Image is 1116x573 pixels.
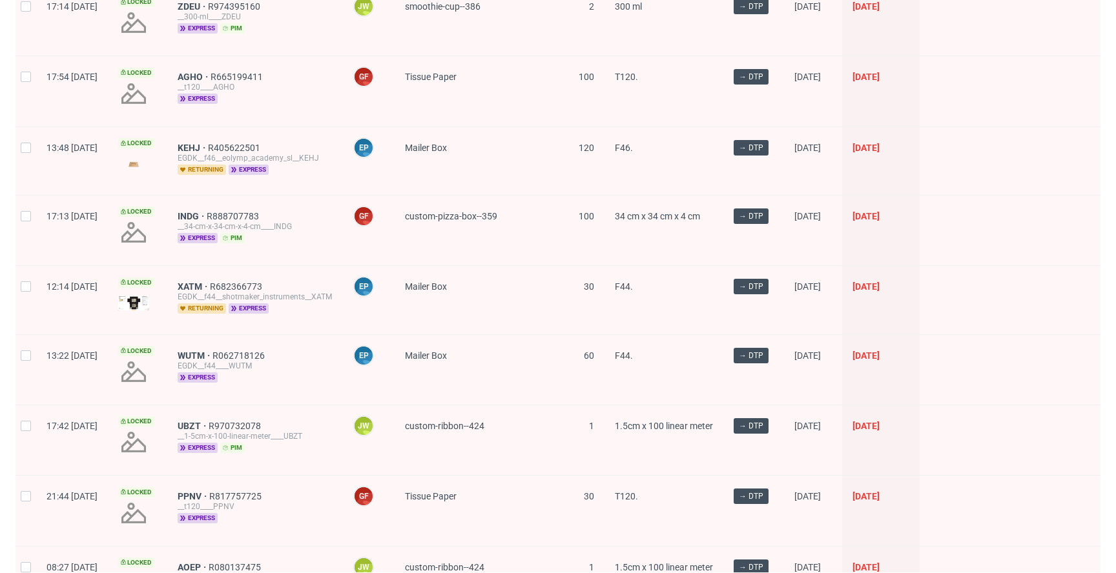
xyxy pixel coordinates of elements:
span: [DATE] [852,491,880,501]
div: EGDK__f44__shotmaker_instruments__XATM [178,292,333,302]
a: INDG [178,211,207,221]
a: R080137475 [209,562,263,572]
span: 21:44 [DATE] [46,491,98,501]
span: → DTP [739,71,763,83]
span: Locked [118,346,154,356]
div: __t120____AGHO [178,82,333,92]
a: KEHJ [178,143,208,153]
span: Locked [118,277,154,288]
a: AOEP [178,562,209,572]
span: express [178,94,218,104]
span: smoothie-cup--386 [405,1,480,12]
span: Locked [118,416,154,427]
div: __300-ml____ZDEU [178,12,333,22]
span: Locked [118,558,154,568]
a: WUTM [178,350,212,361]
span: Locked [118,68,154,78]
span: custom-pizza-box--359 [405,211,497,221]
span: 17:42 [DATE] [46,421,98,431]
span: 12:14 [DATE] [46,281,98,292]
img: no_design.png [118,7,149,38]
span: Tissue Paper [405,72,457,82]
span: [DATE] [852,1,880,12]
span: [DATE] [852,211,880,221]
a: R665199411 [211,72,265,82]
a: XATM [178,281,210,292]
span: R817757725 [209,491,264,501]
a: PPNV [178,491,209,501]
img: no_design.png [118,427,149,457]
span: returning [178,303,226,314]
span: [DATE] [852,281,880,292]
span: [DATE] [794,1,821,12]
span: Mailer Box [405,143,447,153]
figcaption: GF [355,207,373,225]
a: R974395160 [208,1,263,12]
span: 1.5cm x 100 linear meter [615,562,713,572]
a: R888707783 [207,211,262,221]
span: express [229,165,269,175]
span: → DTP [739,561,763,573]
span: → DTP [739,1,763,12]
img: version_two_editor_design [118,156,149,173]
span: pim [220,233,245,243]
span: Tissue Paper [405,491,457,501]
span: express [178,513,218,523]
span: F44. [615,281,633,292]
span: Mailer Box [405,350,447,361]
figcaption: GF [355,487,373,505]
figcaption: GF [355,68,373,86]
a: UBZT [178,421,209,431]
span: custom-ribbon--424 [405,421,484,431]
figcaption: EP [355,277,373,296]
a: R062718126 [212,350,267,361]
span: 60 [584,350,594,361]
span: [DATE] [852,562,880,572]
a: ZDEU [178,1,208,12]
span: 13:22 [DATE] [46,350,98,361]
span: express [229,303,269,314]
span: 30 [584,281,594,292]
span: 08:27 [DATE] [46,562,98,572]
span: T120. [615,491,638,501]
span: 120 [579,143,594,153]
img: no_design.png [118,356,149,387]
span: 13:48 [DATE] [46,143,98,153]
span: express [178,372,218,383]
span: [DATE] [794,72,821,82]
span: pim [220,23,245,34]
span: express [178,23,218,34]
figcaption: EP [355,347,373,365]
span: F46. [615,143,633,153]
span: pim [220,443,245,453]
span: 30 [584,491,594,501]
span: 300 ml [615,1,642,12]
img: no_design.png [118,217,149,248]
span: 1 [589,421,594,431]
a: R970732078 [209,421,263,431]
figcaption: EP [355,139,373,157]
span: → DTP [739,420,763,432]
div: __1-5cm-x-100-linear-meter____UBZT [178,431,333,441]
span: AGHO [178,72,211,82]
span: [DATE] [852,72,880,82]
span: → DTP [739,490,763,502]
div: EGDK__f46__eolymp_academy_sl__KEHJ [178,153,333,163]
img: no_design.png [118,78,149,109]
div: EGDK__f44____WUTM [178,361,333,371]
span: → DTP [739,142,763,154]
span: 1.5cm x 100 linear meter [615,421,713,431]
span: R682366773 [210,281,265,292]
span: Locked [118,138,154,148]
img: version_two_editor_design.png [118,296,149,311]
span: F44. [615,350,633,361]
